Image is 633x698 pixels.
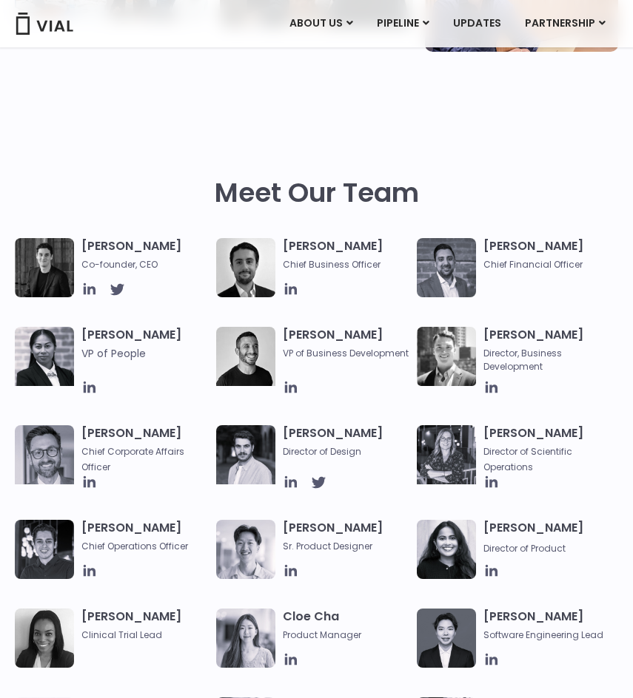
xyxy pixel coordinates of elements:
span: Chief Corporate Affairs Officer [81,445,184,473]
span: Director of Design [283,445,410,458]
h3: [PERSON_NAME] [81,327,209,379]
img: A black and white photo of a man smiling. [216,327,275,386]
img: Cloe [216,609,275,668]
img: A black and white photo of a smiling man in a suit at ARVO 2023. [417,327,476,386]
h3: [PERSON_NAME] [283,238,410,271]
img: Paolo-M [15,425,74,484]
span: Software Engineering Lead [483,628,611,642]
span: Chief Operations Officer [81,540,209,553]
h3: [PERSON_NAME] [283,425,410,458]
h3: [PERSON_NAME] [483,425,611,474]
h3: [PERSON_NAME] [81,520,209,553]
h3: [PERSON_NAME] [283,520,410,553]
span: Director of Product [483,542,566,555]
img: Vial Logo [15,13,74,35]
img: A black and white photo of a woman smiling. [15,609,74,668]
img: Smiling woman named Dhruba [417,520,476,579]
img: A black and white photo of a man in a suit attending a Summit. [15,238,74,297]
span: Product Manager [283,628,410,642]
img: Headshot of smiling woman named Sarah [417,425,476,484]
span: Director of Scientific Operations [483,445,572,473]
h3: [PERSON_NAME] [483,520,611,555]
a: PARTNERSHIPMenu Toggle [513,11,617,36]
span: Director, Business Development [483,347,611,373]
h2: Meet Our Team [215,177,419,209]
span: Sr. Product Designer [283,540,410,553]
img: Catie [15,327,74,386]
h3: Cloe Cha [283,609,410,642]
h3: [PERSON_NAME] [483,238,611,271]
span: Clinical Trial Lead [81,628,209,642]
img: Headshot of smiling man named Josh [15,520,74,579]
span: Chief Financial Officer [483,258,611,271]
h3: [PERSON_NAME] [483,609,611,642]
img: Headshot of smiling man named Albert [216,425,275,484]
img: Headshot of smiling man named Samir [417,238,476,297]
img: A black and white photo of a man in a suit holding a vial. [216,238,275,297]
h3: [PERSON_NAME] [81,238,209,271]
span: VP of Business Development [283,347,410,360]
h3: [PERSON_NAME] [81,609,209,642]
a: PIPELINEMenu Toggle [365,11,441,36]
span: Co-founder, CEO [81,258,209,271]
span: Chief Business Officer [283,258,410,271]
span: VP of People [81,347,209,360]
a: UPDATES [441,11,512,36]
h3: [PERSON_NAME] [81,425,209,474]
img: Brennan [216,520,275,579]
a: ABOUT USMenu Toggle [278,11,364,36]
h3: [PERSON_NAME] [283,327,410,360]
h3: [PERSON_NAME] [483,327,611,373]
